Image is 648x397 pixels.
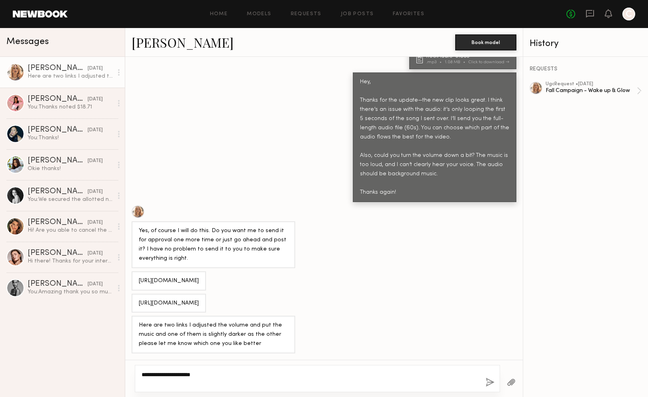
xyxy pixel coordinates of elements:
[360,78,509,197] div: Hey, Thanks for the update—the new clip looks great. I think there’s an issue with the audio: it’...
[88,96,103,103] div: [DATE]
[546,87,637,94] div: Fall Campaign - Wake up & Glow
[88,65,103,72] div: [DATE]
[455,38,516,45] a: Book model
[546,82,642,100] a: ugcRequest •[DATE]Fall Campaign - Wake up & Glow
[530,39,642,48] div: History
[468,60,509,64] div: Click to download
[622,8,635,20] a: C
[88,188,103,196] div: [DATE]
[28,227,113,234] div: Hi! Are you able to cancel the job please? Just want to make sure you don’t send products my way....
[28,188,88,196] div: [PERSON_NAME]
[291,12,322,17] a: Requests
[28,249,88,257] div: [PERSON_NAME]
[88,126,103,134] div: [DATE]
[546,82,637,87] div: ugc Request • [DATE]
[28,103,113,111] div: You: Thanks noted $18.71
[28,165,113,172] div: Okie thanks!
[426,60,445,64] div: .mp3
[6,37,49,46] span: Messages
[139,321,288,349] div: Here are two links I adjusted the volume and put the music and one of them is slightly darker as ...
[416,54,512,64] a: ReelAudio-31853.mp31.08 MBClick to download
[139,299,199,308] div: [URL][DOMAIN_NAME]
[393,12,424,17] a: Favorites
[139,277,199,286] div: [URL][DOMAIN_NAME]
[28,280,88,288] div: [PERSON_NAME]
[210,12,228,17] a: Home
[132,34,234,51] a: [PERSON_NAME]
[426,54,512,59] div: ReelAudio-31853
[530,66,642,72] div: REQUESTS
[28,257,113,265] div: Hi there! Thanks for your interest :) Is there any flexibility in the budget? Typically for an ed...
[28,95,88,103] div: [PERSON_NAME]
[341,12,374,17] a: Job Posts
[28,288,113,296] div: You: Amazing thank you so much [PERSON_NAME]
[139,227,288,263] div: Yes, of course I will do this. Do you want me to send it for approval one more time or just go ah...
[28,126,88,134] div: [PERSON_NAME]
[28,64,88,72] div: [PERSON_NAME]
[28,157,88,165] div: [PERSON_NAME]
[88,281,103,288] div: [DATE]
[247,12,271,17] a: Models
[28,72,113,80] div: Here are two links I adjusted the volume and put the music and one of them is slightly darker as ...
[88,157,103,165] div: [DATE]
[28,219,88,227] div: [PERSON_NAME]
[28,196,113,203] div: You: We secured the allotted number of partnerships. I will reach out if we need additional conte...
[88,219,103,227] div: [DATE]
[88,250,103,257] div: [DATE]
[28,134,113,142] div: You: Thanks!
[445,60,468,64] div: 1.08 MB
[455,34,516,50] button: Book model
